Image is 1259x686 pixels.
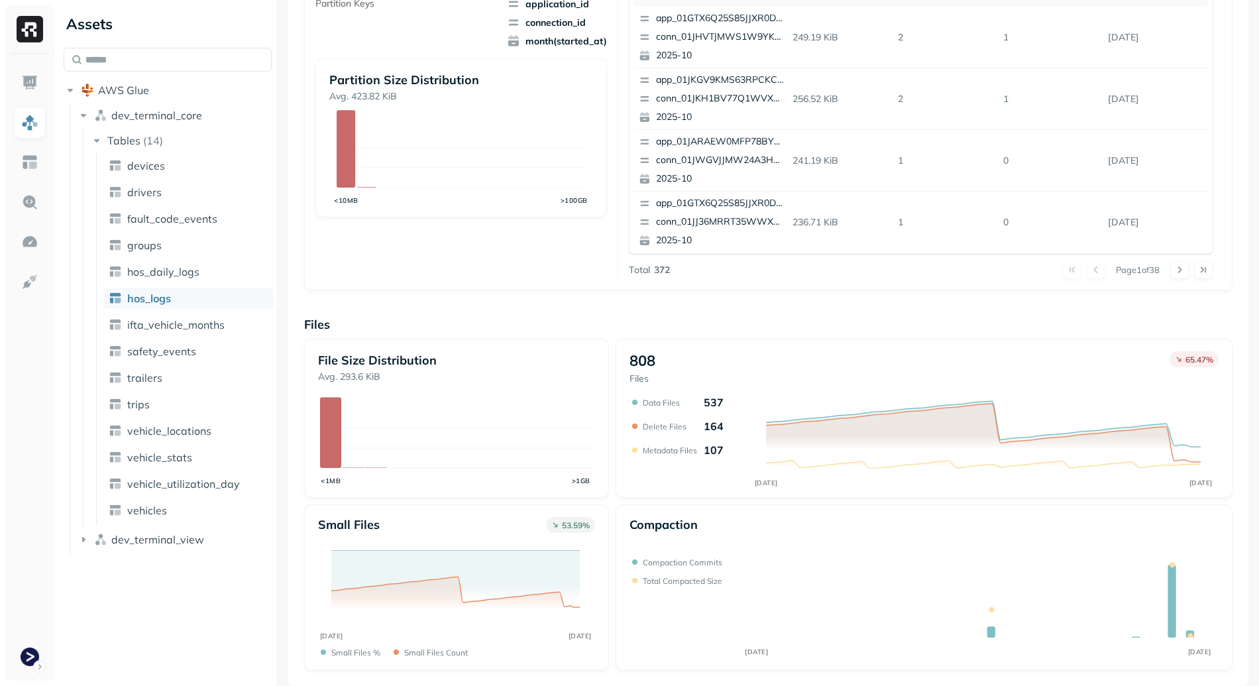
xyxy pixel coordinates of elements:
button: app_01GTX6Q25S85JJXR0DRMNF8DEAconn_01JHVTJMWS1W9YKTN4FMZSZ8FV2025-10 [633,7,790,68]
img: table [109,186,122,199]
p: Page 1 of 38 [1116,264,1160,276]
img: root [81,84,94,97]
button: Tables(14) [90,130,273,151]
p: 107 [704,443,724,457]
p: 65.47 % [1185,355,1213,365]
span: vehicle_utilization_day [127,477,240,490]
p: 1 [998,87,1103,111]
span: drivers [127,186,162,199]
span: vehicle_locations [127,424,211,437]
span: dev_terminal_core [111,109,202,122]
p: app_01JKGV9KMS63RPCKC1A39YCACH [656,74,785,87]
p: Oct 15, 2025 [1103,149,1208,172]
button: app_01JARAEW0MFP78BYFN842C4M44conn_01JWGVJJMW24A3H61AMCESJTM42025-10 [633,130,790,191]
p: 2025-10 [656,111,785,124]
p: 2025-10 [656,234,785,247]
div: Assets [64,13,272,34]
span: vehicle_stats [127,451,192,464]
span: connection_id [507,16,607,29]
img: table [109,212,122,225]
img: table [109,159,122,172]
img: table [109,398,122,411]
tspan: [DATE] [755,479,778,487]
img: table [109,424,122,437]
p: Small files % [331,648,380,657]
tspan: [DATE] [1189,479,1213,487]
span: dev_terminal_view [111,533,204,546]
a: drivers [103,182,274,203]
img: table [109,345,122,358]
p: Compaction commits [643,557,722,567]
p: conn_01JJ36MRRT35WWX5P4T40VHZ3P [656,215,785,229]
p: 372 [654,264,670,276]
p: 236.71 KiB [787,211,893,234]
img: Terminal Dev [21,648,39,666]
a: fault_code_events [103,208,274,229]
span: trailers [127,371,162,384]
button: dev_terminal_view [77,529,272,550]
img: namespace [94,109,107,122]
p: app_01GTX6Q25S85JJXR0DRMNF8DEA [656,197,785,210]
img: namespace [94,533,107,546]
p: Compaction [629,517,698,532]
img: table [109,265,122,278]
a: vehicle_stats [103,447,274,468]
img: table [109,371,122,384]
span: devices [127,159,165,172]
img: table [109,318,122,331]
p: Oct 15, 2025 [1103,87,1208,111]
a: groups [103,235,274,256]
p: 0 [998,149,1103,172]
p: Avg. 423.82 KiB [329,90,593,103]
p: Partition Size Distribution [329,72,593,87]
img: Query Explorer [21,194,38,211]
p: Data Files [643,398,680,408]
p: Avg. 293.6 KiB [318,371,595,383]
a: vehicle_locations [103,420,274,441]
p: Small files [318,517,380,532]
tspan: [DATE] [1188,648,1211,656]
span: safety_events [127,345,196,358]
span: trips [127,398,150,411]
span: fault_code_events [127,212,217,225]
p: 249.19 KiB [787,26,893,49]
p: 2025-10 [656,49,785,62]
img: Assets [21,114,38,131]
img: table [109,292,122,305]
span: vehicles [127,504,167,517]
p: conn_01JKH1BV77Q1WVXAEP1CN72AYB [656,92,785,105]
span: month(started_at) [507,34,607,48]
button: app_01GTX6Q25S85JJXR0DRMNF8DEAconn_01JJ36MRRT35WWX5P4T40VHZ3P2025-10 [633,192,790,253]
p: conn_01JHVTJMWS1W9YKTN4FMZSZ8FV [656,30,785,44]
p: 537 [704,396,724,409]
p: 808 [629,351,655,370]
img: table [109,504,122,517]
button: AWS Glue [64,80,272,101]
p: Total [629,264,650,276]
p: File Size Distribution [318,353,595,368]
p: Delete Files [643,422,686,431]
p: app_01JARAEW0MFP78BYFN842C4M44 [656,135,785,148]
a: trailers [103,367,274,388]
span: hos_daily_logs [127,265,199,278]
p: 164 [704,420,724,433]
p: Oct 15, 2025 [1103,26,1208,49]
img: Asset Explorer [21,154,38,171]
a: hos_daily_logs [103,261,274,282]
p: app_01GTX6Q25S85JJXR0DRMNF8DEA [656,12,785,25]
p: 1 [998,26,1103,49]
p: Oct 15, 2025 [1103,211,1208,234]
p: conn_01JWGVJJMW24A3H61AMCESJTM4 [656,154,785,167]
img: Dashboard [21,74,38,91]
p: ( 14 ) [143,134,163,147]
img: Integrations [21,273,38,290]
p: 1 [893,149,998,172]
a: hos_logs [103,288,274,309]
p: 0 [998,211,1103,234]
p: 1 [893,211,998,234]
p: 256.52 KiB [787,87,893,111]
p: 2 [893,87,998,111]
a: vehicles [103,500,274,521]
a: devices [103,155,274,176]
a: safety_events [103,341,274,362]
